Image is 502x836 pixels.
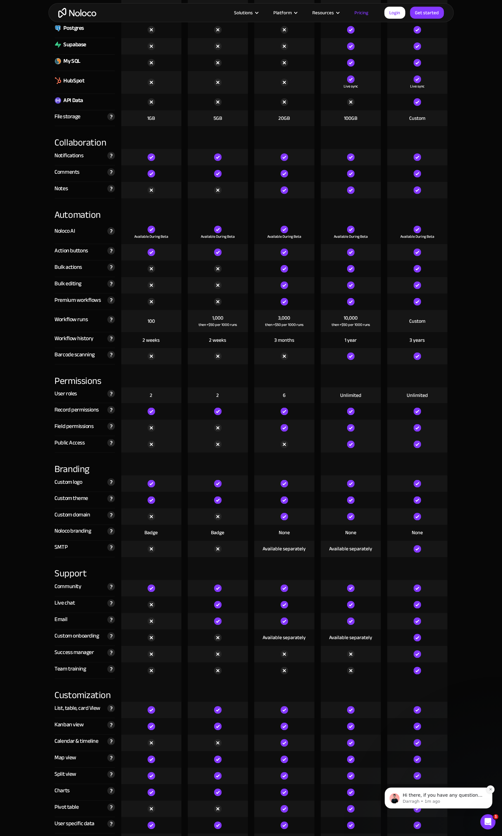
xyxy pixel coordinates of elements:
[55,295,101,305] div: Premium workflows
[384,7,405,19] a: Login
[209,337,226,344] div: 2 weeks
[55,510,90,520] div: Custom domain
[55,704,100,713] div: List, table, card View
[55,582,81,592] div: Community
[10,40,117,61] div: message notification from Darragh, 1m ago. Hi there, if you have any questions about our pricing,...
[55,664,86,674] div: Team training
[55,350,95,360] div: Barcode scanning
[55,453,115,476] div: Branding
[64,40,86,49] div: Supabase
[143,337,160,344] div: 2 weeks
[55,632,99,641] div: Custom onboarding
[150,392,153,399] div: 2
[400,233,434,240] div: Available During Beta
[480,814,496,830] iframe: Intercom live chat
[329,546,372,553] div: Available separately
[279,115,290,122] div: 20GB
[201,233,235,240] div: Available During Beta
[344,314,358,321] div: 10,000
[493,814,499,820] span: 1
[305,9,347,17] div: Resources
[347,9,377,17] a: Pricing
[55,527,91,536] div: Noloco branding
[55,246,88,256] div: Action buttons
[267,233,301,240] div: Available During Beta
[412,529,423,536] div: None
[409,318,425,325] div: Custom
[265,321,303,328] div: then +$50 per 1000 runs
[211,529,225,536] div: Badge
[55,405,99,415] div: Record permissions
[274,337,294,344] div: 3 months
[283,392,286,399] div: 6
[64,56,80,66] div: My SQL
[266,9,305,17] div: Platform
[340,392,361,399] div: Unlimited
[263,634,306,641] div: Available separately
[55,167,79,177] div: Comments
[55,786,70,796] div: Charts
[55,226,75,236] div: Noloco AI
[55,543,68,552] div: SMTP
[55,819,94,829] div: User specific data
[55,422,94,431] div: Field permissions
[58,8,96,18] a: home
[344,83,358,89] div: Live sync
[55,494,88,503] div: Custom theme
[145,529,158,536] div: Badge
[55,720,84,730] div: Kanban view
[55,438,85,448] div: Public Access
[55,262,82,272] div: Bulk actions
[55,198,115,221] div: Automation
[55,770,76,779] div: Split view
[226,9,266,17] div: Solutions
[55,679,115,702] div: Customization
[278,314,290,321] div: 3,000
[55,151,84,160] div: Notifications
[64,96,83,105] div: API Data
[345,337,357,344] div: 1 year
[55,599,75,608] div: Live chat
[344,115,358,122] div: 100GB
[274,9,292,17] div: Platform
[64,23,84,33] div: Postgres
[55,112,80,121] div: File storage
[55,615,67,625] div: Email
[28,51,109,57] p: Message from Darragh, sent 1m ago
[134,233,168,240] div: Available During Beta
[55,477,82,487] div: Custom logo
[55,315,88,324] div: Workflow runs
[410,83,424,89] div: Live sync
[234,9,253,17] div: Solutions
[55,389,77,399] div: User roles
[407,392,428,399] div: Unlimited
[55,753,76,763] div: Map view
[111,38,119,46] button: Dismiss notification
[55,126,115,149] div: Collaboration
[313,9,334,17] div: Resources
[55,557,115,580] div: Support
[55,279,81,288] div: Bulk editing
[64,76,85,86] div: HubSpot
[148,115,155,122] div: 1GB
[148,318,155,325] div: 100
[55,365,115,387] div: Permissions
[199,321,237,328] div: then +$50 per 1000 runs
[332,321,370,328] div: then +$50 per 1000 runs
[55,648,94,658] div: Success manager
[28,45,109,51] p: Hi there, if you have any questions about our pricing, just let us know! [GEOGRAPHIC_DATA]
[279,529,290,536] div: None
[217,392,219,399] div: 2
[409,115,425,122] div: Custom
[55,334,93,343] div: Workflow history
[212,314,223,321] div: 1,000
[334,233,368,240] div: Available During Beta
[345,529,356,536] div: None
[410,337,425,344] div: 3 years
[263,546,306,553] div: Available separately
[213,115,222,122] div: 5GB
[55,184,68,193] div: Notes
[55,737,98,746] div: Calendar & timeline
[329,634,372,641] div: Available separately
[14,46,24,56] img: Profile image for Darragh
